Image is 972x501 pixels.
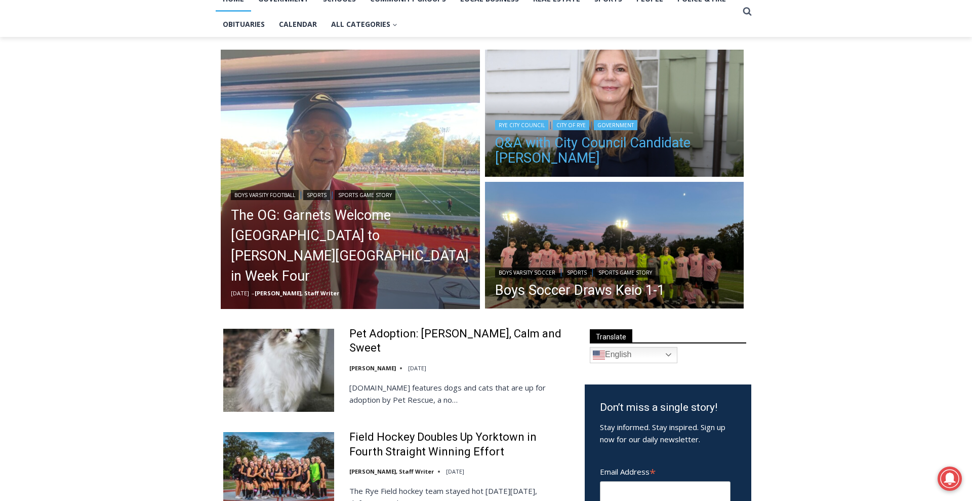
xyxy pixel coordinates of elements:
button: View Search Form [738,3,756,21]
img: en [593,349,605,361]
a: Boys Varsity Football [231,190,299,200]
a: Sports [563,267,590,278]
a: Sports [303,190,330,200]
span: Translate [590,329,632,343]
p: Stay informed. Stay inspired. Sign up now for our daily newsletter. [600,421,736,445]
a: Rye City Council [495,120,548,130]
img: (PHOTO: The Rye Boys Soccer team from their match agains Keio Academy on September 30, 2025. Cred... [485,182,744,312]
a: Q&A with City Council Candidate [PERSON_NAME] [495,135,734,166]
a: Boys Soccer Draws Keio 1-1 [495,283,665,298]
a: English [590,347,677,363]
time: [DATE] [446,468,464,475]
a: Sports Game Story [595,267,656,278]
a: Calendar [272,12,324,37]
div: | | [231,188,470,200]
a: City of Rye [553,120,589,130]
a: Read More The OG: Garnets Welcome Yorktown to Nugent Stadium in Week Four [221,50,480,309]
p: [DOMAIN_NAME] features dogs and cats that are up for adoption by Pet Rescue, a no… [349,381,572,406]
time: [DATE] [231,289,249,297]
time: [DATE] [408,364,426,372]
a: Sports Game Story [335,190,395,200]
a: Read More Q&A with City Council Candidate Maria Tufvesson Shuck [485,50,744,179]
span: – [252,289,255,297]
a: Read More Boys Soccer Draws Keio 1-1 [485,182,744,312]
a: [PERSON_NAME], Staff Writer [349,468,434,475]
a: Obituaries [216,12,272,37]
a: [PERSON_NAME], Staff Writer [255,289,339,297]
div: | | [495,265,665,278]
img: Pet Adoption: Mona, Calm and Sweet [223,329,334,412]
a: [PERSON_NAME] [349,364,396,372]
a: The OG: Garnets Welcome [GEOGRAPHIC_DATA] to [PERSON_NAME][GEOGRAPHIC_DATA] in Week Four [231,205,470,286]
label: Email Address [600,461,731,480]
a: Boys Varsity Soccer [495,267,559,278]
img: (PHOTO: City council candidate Maria Tufvesson Shuck.) [485,50,744,179]
div: | | [495,118,734,130]
h3: Don’t miss a single story! [600,400,736,416]
a: Pet Adoption: [PERSON_NAME], Calm and Sweet [349,327,572,356]
button: Child menu of All Categories [324,12,404,37]
a: Field Hockey Doubles Up Yorktown in Fourth Straight Winning Effort [349,430,572,459]
img: (PHOTO: The voice of Rye Garnet Football and Old Garnet Steve Feeney in the Nugent Stadium press ... [221,50,480,309]
a: Government [594,120,637,130]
